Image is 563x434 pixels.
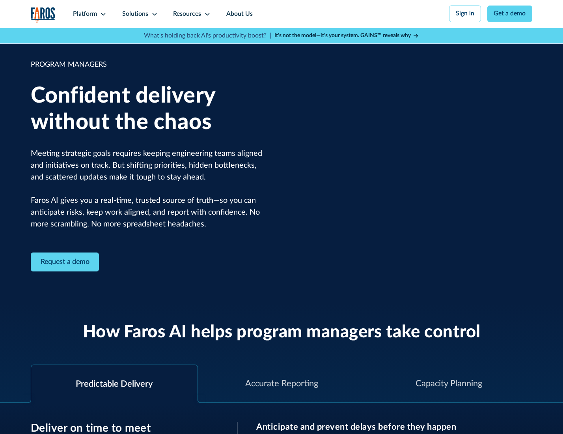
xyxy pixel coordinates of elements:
p: What's holding back AI's productivity boost? | [144,31,271,41]
div: PROGRAM MANAGERS [31,60,270,70]
div: Solutions [122,9,148,19]
a: Contact Modal [31,253,99,272]
div: Platform [73,9,97,19]
h3: Anticipate and prevent delays before they happen [256,422,532,432]
div: Predictable Delivery [76,378,153,391]
div: Capacity Planning [416,377,482,390]
a: Sign in [449,6,481,22]
p: Meeting strategic goals requires keeping engineering teams aligned and initiatives on track. But ... [31,148,270,230]
a: home [31,7,56,23]
img: Logo of the analytics and reporting company Faros. [31,7,56,23]
div: Accurate Reporting [245,377,318,390]
a: It’s not the model—it’s your system. GAINS™ reveals why [274,32,419,40]
strong: It’s not the model—it’s your system. GAINS™ reveals why [274,33,411,38]
h1: Confident delivery without the chaos [31,83,270,136]
div: Resources [173,9,201,19]
h2: How Faros AI helps program managers take control [83,322,481,343]
a: Get a demo [487,6,533,22]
